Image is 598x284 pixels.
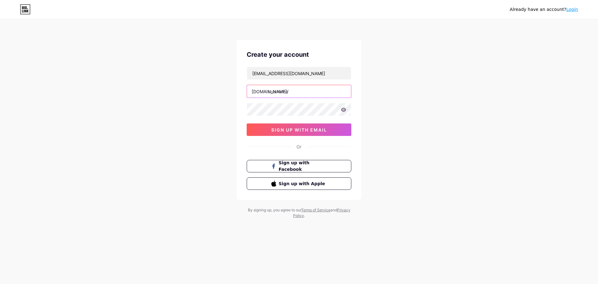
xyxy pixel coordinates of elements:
div: Already have an account? [510,6,578,13]
div: Or [297,143,301,150]
span: Sign up with Apple [279,181,327,187]
div: [DOMAIN_NAME]/ [252,88,288,95]
button: Sign up with Apple [247,177,351,190]
span: sign up with email [271,127,327,132]
span: Sign up with Facebook [279,160,327,173]
input: Email [247,67,351,79]
button: Sign up with Facebook [247,160,351,172]
div: Create your account [247,50,351,59]
a: Login [566,7,578,12]
button: sign up with email [247,123,351,136]
div: By signing up, you agree to our and . [246,207,352,219]
a: Terms of Service [301,208,330,212]
input: username [247,85,351,98]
